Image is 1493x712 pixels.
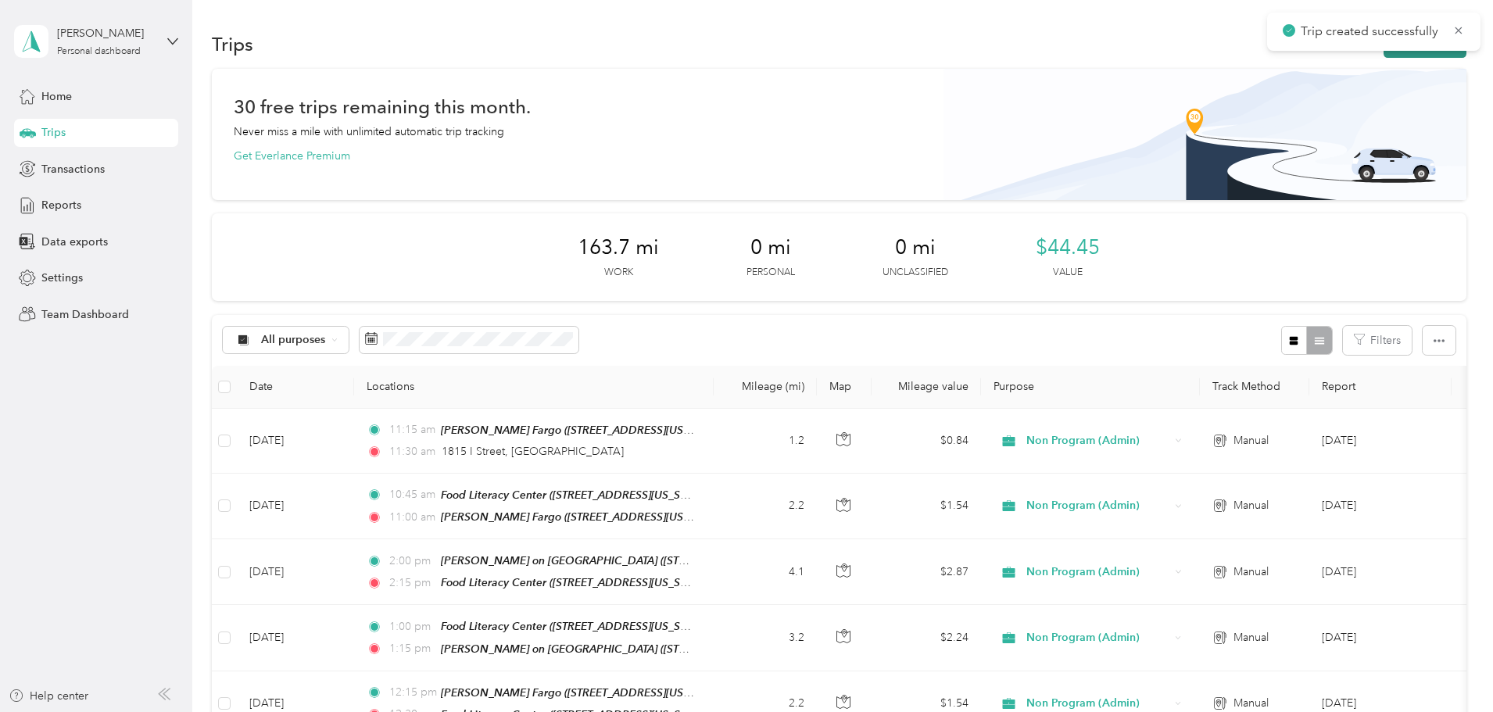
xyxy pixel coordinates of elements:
[872,605,981,671] td: $2.24
[1309,474,1452,539] td: Aug 2025
[872,474,981,539] td: $1.54
[872,366,981,409] th: Mileage value
[1026,629,1169,646] span: Non Program (Admin)
[714,605,817,671] td: 3.2
[41,124,66,141] span: Trips
[714,474,817,539] td: 2.2
[389,553,434,570] span: 2:00 pm
[1233,695,1269,712] span: Manual
[237,539,354,605] td: [DATE]
[441,554,820,567] span: [PERSON_NAME] on [GEOGRAPHIC_DATA] ([STREET_ADDRESS][US_STATE])
[389,509,434,526] span: 11:00 am
[1026,695,1169,712] span: Non Program (Admin)
[41,161,105,177] span: Transactions
[442,445,624,458] span: 1815 I Street, [GEOGRAPHIC_DATA]
[234,148,350,164] button: Get Everlance Premium
[41,270,83,286] span: Settings
[981,366,1200,409] th: Purpose
[1233,497,1269,514] span: Manual
[212,36,253,52] h1: Trips
[441,510,724,524] span: [PERSON_NAME] Fargo ([STREET_ADDRESS][US_STATE])
[1026,497,1169,514] span: Non Program (Admin)
[41,88,72,105] span: Home
[714,409,817,474] td: 1.2
[817,366,872,409] th: Map
[389,618,434,635] span: 1:00 pm
[1233,564,1269,581] span: Manual
[237,474,354,539] td: [DATE]
[57,47,141,56] div: Personal dashboard
[1233,432,1269,449] span: Manual
[41,234,108,250] span: Data exports
[389,640,434,657] span: 1:15 pm
[746,266,795,280] p: Personal
[237,366,354,409] th: Date
[9,688,88,704] button: Help center
[237,409,354,474] td: [DATE]
[1026,564,1169,581] span: Non Program (Admin)
[1309,366,1452,409] th: Report
[441,576,709,589] span: Food Literacy Center ([STREET_ADDRESS][US_STATE])
[261,335,326,345] span: All purposes
[441,620,709,633] span: Food Literacy Center ([STREET_ADDRESS][US_STATE])
[234,98,531,115] h1: 30 free trips remaining this month.
[872,409,981,474] td: $0.84
[389,684,434,701] span: 12:15 pm
[234,123,504,140] p: Never miss a mile with unlimited automatic trip tracking
[354,366,714,409] th: Locations
[237,605,354,671] td: [DATE]
[389,443,435,460] span: 11:30 am
[57,25,155,41] div: [PERSON_NAME]
[1343,326,1412,355] button: Filters
[714,366,817,409] th: Mileage (mi)
[41,197,81,213] span: Reports
[1309,605,1452,671] td: Aug 2025
[895,235,936,260] span: 0 mi
[1405,624,1493,712] iframe: Everlance-gr Chat Button Frame
[714,539,817,605] td: 4.1
[872,539,981,605] td: $2.87
[389,486,434,503] span: 10:45 am
[883,266,948,280] p: Unclassified
[41,306,129,323] span: Team Dashboard
[1309,409,1452,474] td: Aug 2025
[1053,266,1083,280] p: Value
[441,488,709,502] span: Food Literacy Center ([STREET_ADDRESS][US_STATE])
[604,266,633,280] p: Work
[1301,22,1441,41] p: Trip created successfully
[1036,235,1100,260] span: $44.45
[750,235,791,260] span: 0 mi
[389,421,434,438] span: 11:15 am
[1309,539,1452,605] td: Aug 2025
[943,69,1466,200] img: Banner
[1200,366,1309,409] th: Track Method
[441,642,820,656] span: [PERSON_NAME] on [GEOGRAPHIC_DATA] ([STREET_ADDRESS][US_STATE])
[1233,629,1269,646] span: Manual
[578,235,659,260] span: 163.7 mi
[441,424,724,437] span: [PERSON_NAME] Fargo ([STREET_ADDRESS][US_STATE])
[441,686,724,699] span: [PERSON_NAME] Fargo ([STREET_ADDRESS][US_STATE])
[389,574,434,592] span: 2:15 pm
[1026,432,1169,449] span: Non Program (Admin)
